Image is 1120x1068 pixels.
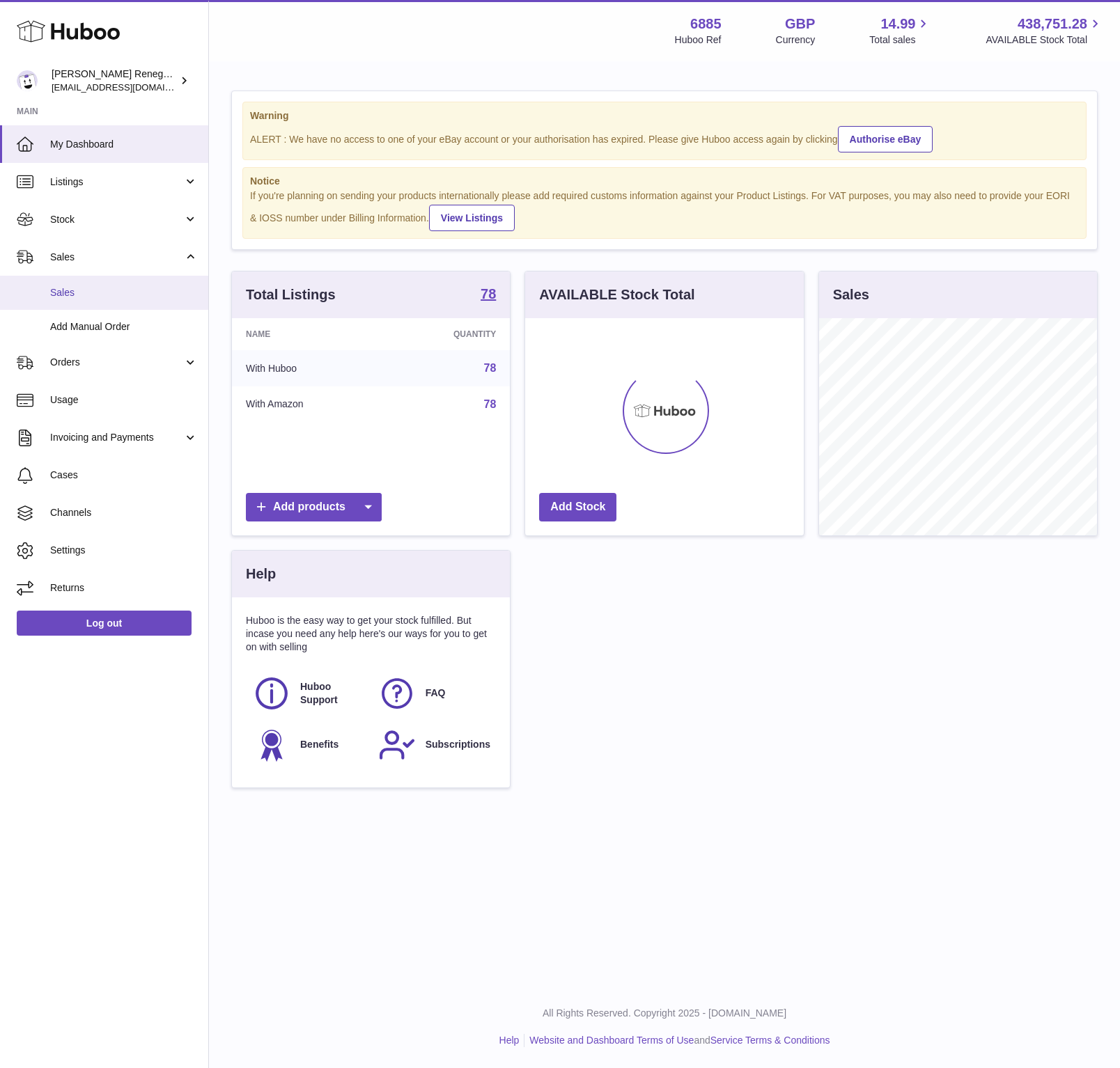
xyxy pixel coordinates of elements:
[36,36,153,47] div: Domain: [DOMAIN_NAME]
[481,287,496,304] a: 78
[246,285,336,304] h3: Total Listings
[378,726,490,764] a: Subscriptions
[250,124,1079,152] div: ALERT : We have no access to one of your eBay account or your authorisation has expired. Please g...
[50,431,183,444] span: Invoicing and Payments
[246,493,382,521] a: Add products
[38,81,49,92] img: tab_domain_overview_orange.svg
[50,544,198,557] span: Settings
[50,138,198,151] span: My Dashboard
[50,393,198,407] span: Usage
[300,680,363,707] span: Huboo Support
[253,675,364,712] a: Huboo Support
[529,1035,694,1046] a: Website and Dashboard Terms of Use
[484,398,497,410] a: 78
[1018,15,1087,33] span: 438,751.28
[50,213,183,226] span: Stock
[869,15,931,47] a: 14.99 Total sales
[869,33,931,47] span: Total sales
[50,356,183,369] span: Orders
[246,565,276,583] h3: Help
[484,362,497,374] a: 78
[154,82,235,91] div: Keywords by Traffic
[499,1035,520,1046] a: Help
[986,15,1103,47] a: 438,751.28 AVAILABLE Stock Total
[833,285,869,304] h3: Sales
[39,22,68,33] div: v 4.0.25
[250,109,1079,123] strong: Warning
[776,33,816,47] div: Currency
[22,22,33,33] img: logo_orange.svg
[50,175,183,189] span: Listings
[232,318,384,350] th: Name
[675,33,722,47] div: Huboo Ref
[250,175,1079,188] strong: Notice
[50,581,198,595] span: Returns
[838,126,933,152] a: Authorise eBay
[378,675,490,712] a: FAQ
[232,386,384,423] td: With Amazon
[246,614,496,654] p: Huboo is the easy way to get your stock fulfilled. But incase you need any help here's our ways f...
[429,205,515,231] a: View Listings
[785,15,815,33] strong: GBP
[17,70,38,91] img: directordarren@gmail.com
[17,611,192,636] a: Log out
[50,469,198,482] span: Cases
[53,82,125,91] div: Domain Overview
[880,15,915,33] span: 14.99
[50,251,183,264] span: Sales
[384,318,511,350] th: Quantity
[481,287,496,301] strong: 78
[426,738,490,751] span: Subscriptions
[50,506,198,519] span: Channels
[139,81,150,92] img: tab_keywords_by_traffic_grey.svg
[539,285,694,304] h3: AVAILABLE Stock Total
[232,350,384,386] td: With Huboo
[22,36,33,47] img: website_grey.svg
[426,686,446,700] span: FAQ
[690,15,722,33] strong: 6885
[50,286,198,299] span: Sales
[52,81,205,93] span: [EMAIL_ADDRESS][DOMAIN_NAME]
[253,726,364,764] a: Benefits
[220,1007,1109,1020] p: All Rights Reserved. Copyright 2025 - [DOMAIN_NAME]
[300,738,339,751] span: Benefits
[52,68,177,94] div: [PERSON_NAME] Renegade Productions -UK account
[250,189,1079,231] div: If you're planning on sending your products internationally please add required customs informati...
[524,1034,830,1047] li: and
[539,493,616,521] a: Add Stock
[710,1035,830,1046] a: Service Terms & Conditions
[986,33,1103,47] span: AVAILABLE Stock Total
[50,320,198,333] span: Add Manual Order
